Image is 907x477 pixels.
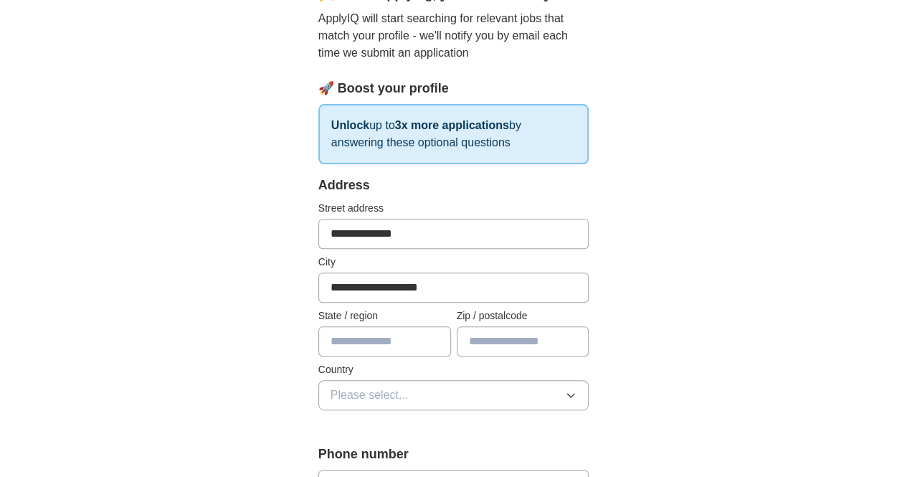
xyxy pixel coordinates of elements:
[318,104,589,164] p: up to by answering these optional questions
[318,380,589,410] button: Please select...
[318,445,589,464] label: Phone number
[318,79,589,98] div: 🚀 Boost your profile
[395,119,509,131] strong: 3x more applications
[331,387,409,404] span: Please select...
[318,362,589,377] label: Country
[457,308,589,323] label: Zip / postalcode
[318,10,589,62] p: ApplyIQ will start searching for relevant jobs that match your profile - we'll notify you by emai...
[318,308,451,323] label: State / region
[318,255,589,270] label: City
[318,201,589,216] label: Street address
[331,119,369,131] strong: Unlock
[318,176,589,195] div: Address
